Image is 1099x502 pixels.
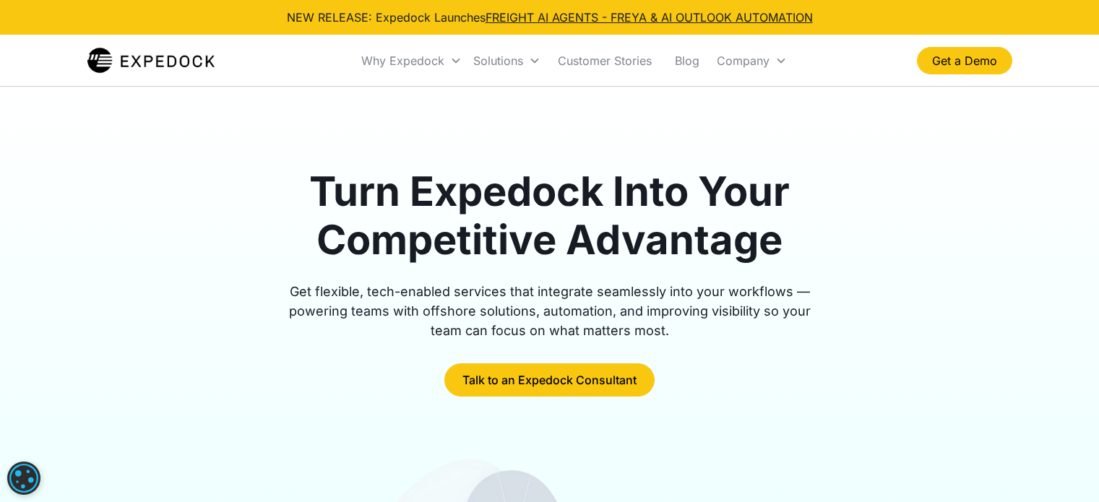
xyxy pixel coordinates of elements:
a: Blog [663,36,711,85]
a: Customer Stories [546,36,663,85]
div: Company [711,36,793,85]
div: Company [717,53,770,68]
div: Why Expedock [361,53,444,68]
a: Talk to an Expedock Consultant [444,363,655,397]
div: Get flexible, tech-enabled services that integrate seamlessly into your workflows — powering team... [272,282,827,340]
div: Solutions [467,36,546,85]
div: NEW RELEASE: Expedock Launches [287,9,813,26]
img: Expedock Logo [87,46,215,75]
h1: Turn Expedock Into Your Competitive Advantage [272,168,827,264]
a: home [87,46,215,75]
div: Why Expedock [355,36,467,85]
a: Get a Demo [917,47,1012,74]
div: Solutions [473,53,523,68]
a: FREIGHT AI AGENTS - FREYA & AI OUTLOOK AUTOMATION [486,10,813,25]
